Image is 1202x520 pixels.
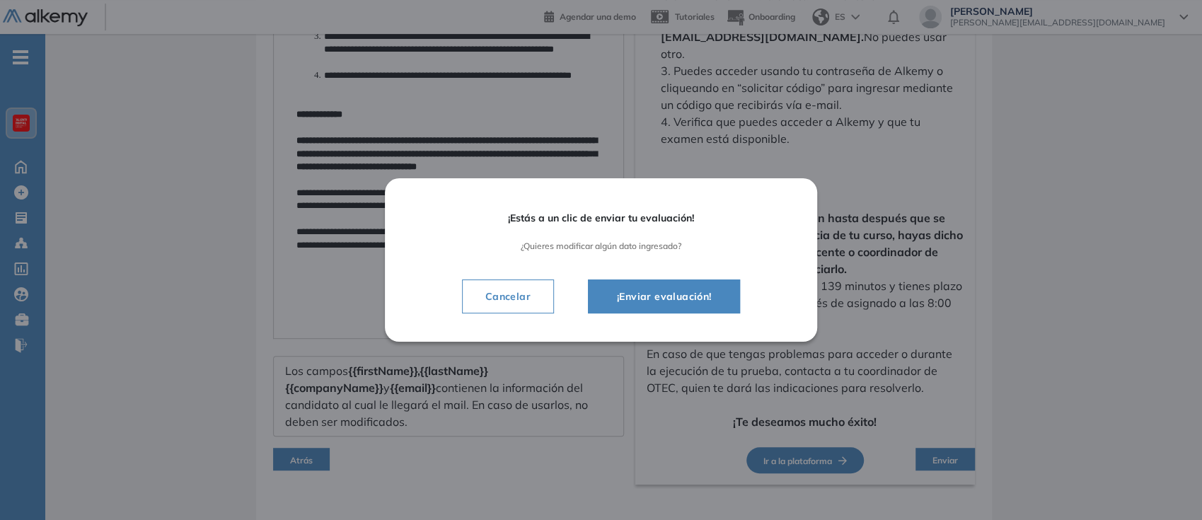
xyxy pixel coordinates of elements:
[424,212,778,224] span: ¡Estás a un clic de enviar tu evaluación!
[424,241,778,251] span: ¿Quieres modificar algún dato ingresado?
[462,279,554,313] button: Cancelar
[474,288,542,305] span: Cancelar
[588,279,741,313] button: ¡Enviar evaluación!
[606,288,723,305] span: ¡Enviar evaluación!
